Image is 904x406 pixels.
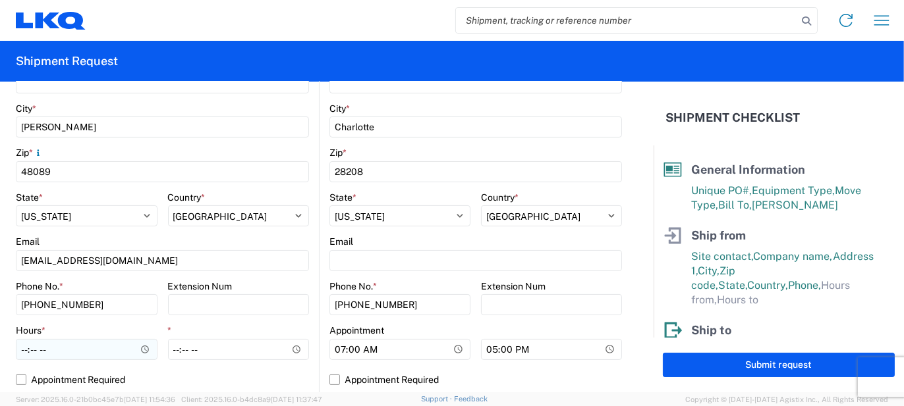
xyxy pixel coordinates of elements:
[16,280,63,292] label: Phone No.
[271,395,322,403] span: [DATE] 11:37:47
[329,191,356,203] label: State
[421,395,454,403] a: Support
[329,369,622,390] label: Appointment Required
[752,199,838,211] span: [PERSON_NAME]
[16,369,309,390] label: Appointment Required
[16,395,175,403] span: Server: 2025.16.0-21b0bc45e7b
[329,147,347,159] label: Zip
[691,250,753,263] span: Site contact,
[663,353,895,377] button: Submit request
[329,280,377,292] label: Phone No.
[752,184,835,197] span: Equipment Type,
[329,103,350,114] label: City
[788,279,821,292] span: Phone,
[16,191,43,203] label: State
[717,293,758,306] span: Hours to
[16,53,118,69] h2: Shipment Request
[124,395,175,403] span: [DATE] 11:54:36
[456,8,797,33] input: Shipment, tracking or reference number
[481,191,519,203] label: Country
[329,236,353,247] label: Email
[665,110,800,126] h2: Shipment Checklist
[481,280,546,292] label: Extension Num
[698,265,720,277] span: City,
[168,191,206,203] label: Country
[454,395,488,403] a: Feedback
[747,279,788,292] span: Country,
[691,323,731,337] span: Ship to
[16,103,36,114] label: City
[16,147,43,159] label: Zip
[685,393,888,405] span: Copyright © [DATE]-[DATE] Agistix Inc., All Rights Reserved
[16,324,45,336] label: Hours
[753,250,833,263] span: Company name,
[691,184,752,197] span: Unique PO#,
[181,395,322,403] span: Client: 2025.16.0-b4dc8a9
[691,228,746,242] span: Ship from
[691,163,805,176] span: General Information
[718,199,752,211] span: Bill To,
[329,324,384,336] label: Appointment
[718,279,747,292] span: State,
[16,236,40,247] label: Email
[168,280,233,292] label: Extension Num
